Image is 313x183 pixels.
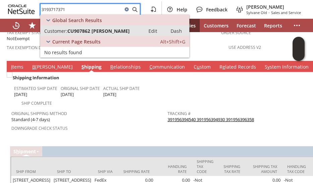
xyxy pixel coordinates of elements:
span: Sylvane Old [246,10,267,15]
a: Customers [200,19,233,32]
a: Original Ship Date [61,86,100,91]
svg: logo [8,5,35,14]
span: CU907862 [PERSON_NAME] [67,28,130,34]
span: C [149,64,152,70]
span: NotExempt [7,35,30,42]
a: Related Records [218,64,258,71]
span: Standard (4-7 days) [11,116,50,123]
span: Feedback [206,6,228,13]
span: Oracle Guided Learning Widget. To move around, please hold and drag [293,49,305,61]
a: Shipping [80,64,103,71]
span: h [16,148,19,155]
a: Ship Complete [21,100,52,106]
div: Handling Rate [160,164,187,174]
div: Shipping Rate [123,169,150,174]
span: Sales and Service [271,10,301,15]
span: [DATE] [61,91,74,98]
span: y [267,64,270,70]
span: Forecast [237,22,256,29]
a: 391956394540 391956394930 391956396358 [168,116,254,122]
div: Shipping Tax Amount [250,164,277,174]
a: Dash: [165,27,188,35]
span: Help [177,6,187,13]
div: Shipping Information [11,73,165,82]
span: I [11,64,12,70]
span: B [32,64,35,70]
a: Edit: [141,27,165,35]
a: B[PERSON_NAME] [30,64,74,71]
span: - [268,10,270,15]
div: Handling Tax Code [287,164,306,174]
a: Tracking # [168,111,191,116]
a: Order Source [221,30,251,35]
span: [PERSON_NAME] [246,4,301,10]
svg: Shortcuts [28,21,36,29]
div: Ship From [16,169,47,174]
a: Original Shipping Method [11,111,67,116]
div: Ship Via [98,169,113,174]
a: Tax Exempt Status [7,30,47,35]
span: [DATE] [14,91,27,98]
a: Reports [260,19,286,32]
a: Relationships [109,64,142,71]
div: Shortcuts [24,19,40,32]
span: R [110,64,113,70]
a: Use Address V2 [229,44,261,50]
svg: Search [131,5,139,13]
span: Customers [204,22,229,29]
a: Communication [148,64,187,71]
a: Items [9,64,25,71]
img: Unchecked [7,72,12,78]
a: Estimated Ship Date [14,86,57,91]
span: Customer: [44,28,67,34]
iframe: Click here to launch Oracle Guided Learning Help Panel [293,37,305,61]
span: S [81,64,84,70]
span: Global Search Results [52,17,102,23]
a: Forecast [233,19,260,32]
span: Reports [264,22,282,29]
a: No results found [40,47,189,58]
a: Downgrade Check Status [11,125,68,131]
div: Ship To [57,169,88,174]
a: Actual Ship Date [103,86,140,91]
a: System Information [263,64,310,71]
a: Recent Records [8,19,24,32]
a: Custom [192,64,212,71]
a: Customer:CU907862 [PERSON_NAME]Edit: Dash: [40,25,189,36]
div: Shipping Tax Code [197,159,213,174]
span: Alt+Shift+G [160,38,185,45]
span: Current Page Results [52,38,101,45]
a: Tax Exemption Document URL [7,45,70,51]
svg: Recent Records [12,21,20,29]
span: u [197,64,200,70]
span: e [223,64,225,70]
a: Shipment [13,148,36,155]
span: [DATE] [103,91,116,98]
div: More menus [289,19,305,32]
input: Search [41,5,123,13]
span: No results found [44,49,82,56]
div: Shipping Tax Rate [224,164,240,174]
